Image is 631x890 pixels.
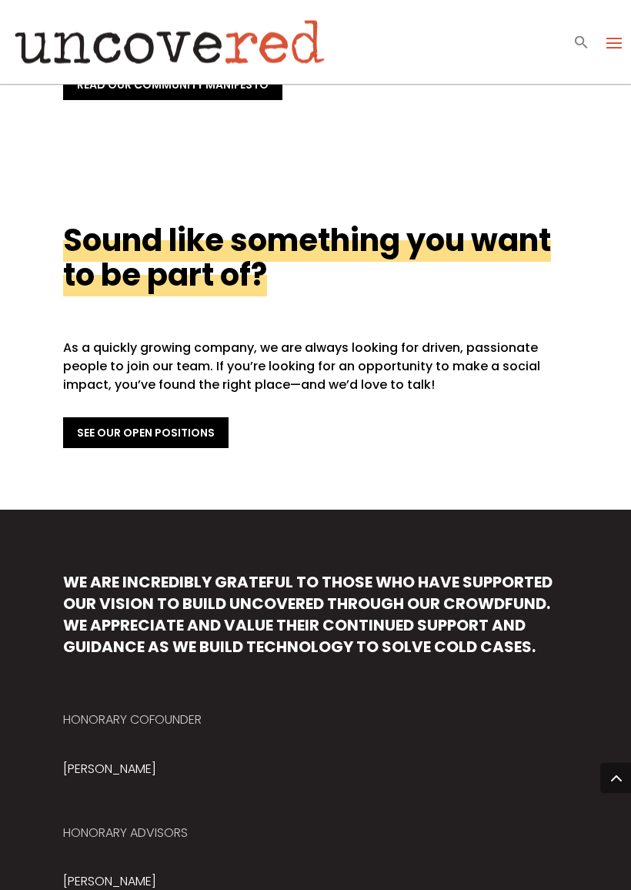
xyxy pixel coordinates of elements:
[63,761,568,779] p: [PERSON_NAME]
[63,418,229,449] a: See Our Open Positions
[290,376,301,394] span: —
[63,825,568,850] h5: Honorary Advisors
[63,572,568,666] h5: We are incredibly grateful to those who have supported our vision to build Uncovered through our ...
[63,340,568,395] p: As a quickly growing company, we are always looking for driven, passionate people to join our tea...
[63,70,282,101] a: read our community manifesto
[63,219,551,297] h2: Sound like something you want to be part of?
[63,712,568,737] h5: Honorary Cofounder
